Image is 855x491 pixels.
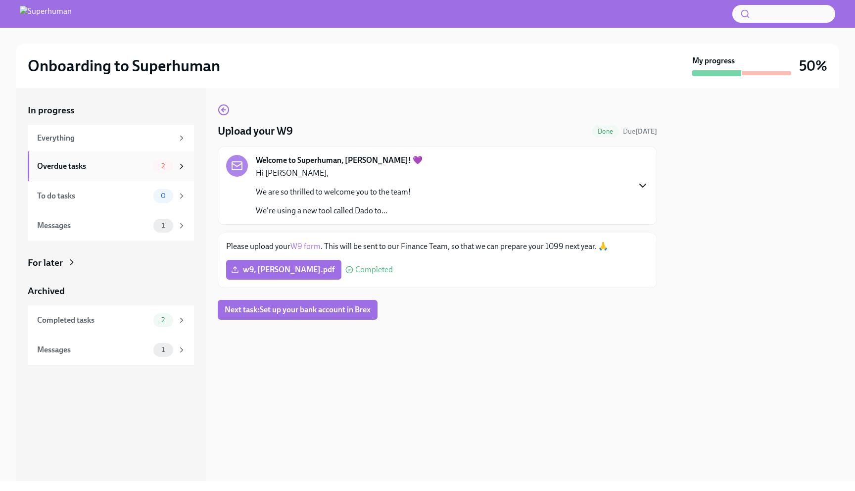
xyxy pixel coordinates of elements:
[225,305,371,315] span: Next task : Set up your bank account in Brex
[226,260,341,280] label: w9, [PERSON_NAME].pdf
[155,316,171,324] span: 2
[635,127,657,136] strong: [DATE]
[37,191,149,201] div: To do tasks
[28,256,63,269] div: For later
[28,285,194,297] a: Archived
[28,104,194,117] a: In progress
[218,124,293,139] h4: Upload your W9
[155,192,172,199] span: 0
[799,57,827,75] h3: 50%
[28,151,194,181] a: Overdue tasks2
[623,127,657,136] span: Due
[156,346,171,353] span: 1
[28,305,194,335] a: Completed tasks2
[156,222,171,229] span: 1
[256,155,423,166] strong: Welcome to Superhuman, [PERSON_NAME]! 💜
[355,266,393,274] span: Completed
[623,127,657,136] span: August 29th, 2025 05:00
[28,181,194,211] a: To do tasks0
[233,265,334,275] span: w9, [PERSON_NAME].pdf
[256,205,411,216] p: We're using a new tool called Dado to...
[37,161,149,172] div: Overdue tasks
[28,335,194,365] a: Messages1
[692,55,735,66] strong: My progress
[37,315,149,326] div: Completed tasks
[290,242,321,251] a: W9 form
[256,187,411,197] p: We are so thrilled to welcome you to the team!
[28,125,194,151] a: Everything
[37,220,149,231] div: Messages
[37,133,173,144] div: Everything
[155,162,171,170] span: 2
[592,128,619,135] span: Done
[28,211,194,241] a: Messages1
[28,256,194,269] a: For later
[226,241,649,252] p: Please upload your . This will be sent to our Finance Team, so that we can prepare your 1099 next...
[28,56,220,76] h2: Onboarding to Superhuman
[20,6,72,22] img: Superhuman
[218,300,378,320] button: Next task:Set up your bank account in Brex
[256,168,411,179] p: Hi [PERSON_NAME],
[37,344,149,355] div: Messages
